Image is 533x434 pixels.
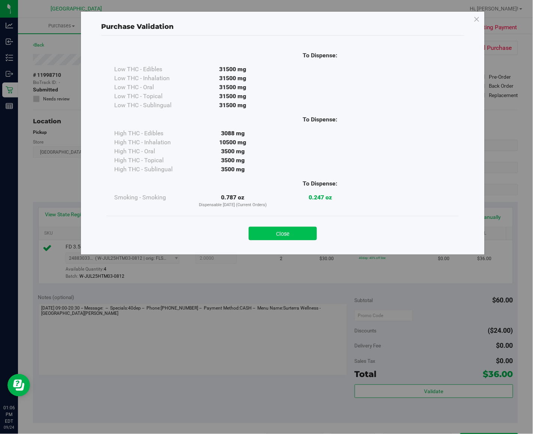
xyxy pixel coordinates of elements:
[101,22,174,31] span: Purchase Validation
[114,92,189,101] div: Low THC - Topical
[114,129,189,138] div: High THC - Edibles
[114,65,189,74] div: Low THC - Edibles
[189,138,276,147] div: 10500 mg
[7,374,30,397] iframe: Resource center
[276,115,364,124] div: To Dispense:
[114,156,189,165] div: High THC - Topical
[189,193,276,208] div: 0.787 oz
[276,179,364,188] div: To Dispense:
[114,74,189,83] div: Low THC - Inhalation
[189,101,276,110] div: 31500 mg
[189,74,276,83] div: 31500 mg
[189,92,276,101] div: 31500 mg
[189,156,276,165] div: 3500 mg
[189,147,276,156] div: 3500 mg
[309,194,332,201] strong: 0.247 oz
[189,129,276,138] div: 3088 mg
[189,65,276,74] div: 31500 mg
[114,193,189,202] div: Smoking - Smoking
[189,83,276,92] div: 31500 mg
[189,165,276,174] div: 3500 mg
[114,83,189,92] div: Low THC - Oral
[114,101,189,110] div: Low THC - Sublingual
[114,165,189,174] div: High THC - Sublingual
[249,227,317,240] button: Close
[114,147,189,156] div: High THC - Oral
[114,138,189,147] div: High THC - Inhalation
[189,202,276,208] p: Dispensable [DATE] (Current Orders)
[276,51,364,60] div: To Dispense:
